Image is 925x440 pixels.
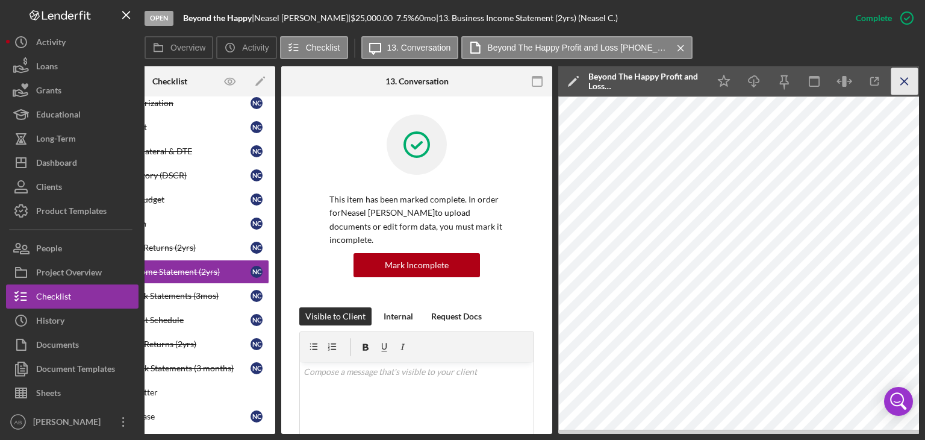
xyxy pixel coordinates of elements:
[36,78,61,105] div: Grants
[254,13,350,23] div: Neasel [PERSON_NAME] |
[70,91,269,115] a: Credit AuthorizationNC
[30,410,108,437] div: [PERSON_NAME]
[856,6,892,30] div: Complete
[36,357,115,384] div: Document Templates
[251,121,263,133] div: N C
[70,163,269,187] a: Business History (DSCR)NC
[95,388,269,397] div: Turndown Letter
[251,290,263,302] div: N C
[183,13,252,23] b: Beyond the Happy
[280,36,348,59] button: Checklist
[461,36,693,59] button: Beyond The Happy Profit and Loss [PHONE_NUMBER]_10.pdf
[6,260,139,284] button: Project Overview
[251,314,263,326] div: N C
[70,212,269,236] a: Business PlanNC
[436,13,618,23] div: | 13. Business Income Statement (2yrs) (Neasel C.)
[36,175,62,202] div: Clients
[6,127,139,151] button: Long-Term
[36,30,66,57] div: Activity
[6,151,139,175] button: Dashboard
[14,419,22,426] text: AB
[95,267,251,277] div: Business Income Statement (2yrs)
[6,333,139,357] button: Documents
[36,102,81,130] div: Educational
[6,236,139,260] button: People
[361,36,459,59] button: 13. Conversation
[6,357,139,381] button: Document Templates
[95,339,251,349] div: Personal Tax Returns (2yrs)
[487,43,668,52] label: Beyond The Happy Profit and Loss [PHONE_NUMBER]_10.pdf
[6,102,139,127] a: Educational
[387,43,451,52] label: 13. Conversation
[36,381,61,408] div: Sheets
[183,13,254,23] div: |
[36,127,76,154] div: Long-Term
[70,404,269,429] a: Eligibility PhaseNC
[6,54,139,78] a: Loans
[305,307,366,325] div: Visible to Client
[251,266,263,278] div: N C
[299,307,372,325] button: Visible to Client
[95,291,251,301] div: Business Bank Statements (3mos)
[70,260,269,284] a: Business Income Statement (2yrs)NC
[70,380,269,404] a: Turndown Letter
[70,187,269,212] a: Household BudgetNC
[36,199,107,226] div: Product Templates
[95,219,251,228] div: Business Plan
[145,11,173,26] div: Open
[70,139,269,163] a: Business Collateral & DTENC
[242,43,269,52] label: Activity
[95,122,251,132] div: Credit Report
[251,218,263,230] div: N C
[36,333,79,360] div: Documents
[251,97,263,109] div: N C
[425,307,488,325] button: Request Docs
[384,307,413,325] div: Internal
[95,146,251,156] div: Business Collateral & DTE
[251,410,263,423] div: N C
[251,169,263,181] div: N C
[350,13,396,23] div: $25,000.00
[70,236,269,260] a: Business Tax Returns (2yrs)NC
[6,284,139,309] button: Checklist
[6,175,139,199] button: Clients
[251,338,263,350] div: N C
[152,77,187,86] div: Checklist
[385,253,449,277] div: Mark Incomplete
[70,332,269,356] a: Personal Tax Returns (2yrs)NC
[95,243,251,253] div: Business Tax Returns (2yrs)
[6,78,139,102] button: Grants
[431,307,482,325] div: Request Docs
[70,284,269,308] a: Business Bank Statements (3mos)NC
[170,43,205,52] label: Overview
[251,242,263,254] div: N C
[6,30,139,54] button: Activity
[95,98,251,108] div: Credit Authorization
[70,356,269,380] a: Personal Bank Statements (3 months)NC
[329,193,504,247] p: This item has been marked complete. In order for Neasel [PERSON_NAME] to upload documents or edit...
[385,77,449,86] div: 13. Conversation
[414,13,436,23] div: 60 mo
[396,13,414,23] div: 7.5 %
[145,36,213,59] button: Overview
[353,253,480,277] button: Mark Incomplete
[95,315,251,325] div: Business Debt Schedule
[36,54,58,81] div: Loans
[36,284,71,312] div: Checklist
[6,199,139,223] button: Product Templates
[70,115,269,139] a: Credit ReportNC
[6,309,139,333] button: History
[378,307,419,325] button: Internal
[251,145,263,157] div: N C
[6,381,139,405] button: Sheets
